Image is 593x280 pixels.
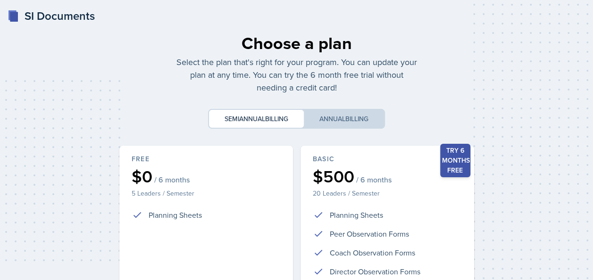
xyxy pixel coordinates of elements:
[440,144,470,177] div: Try 6 months free
[313,189,462,198] p: 20 Leaders / Semester
[356,175,392,184] span: / 6 months
[330,266,420,277] p: Director Observation Forms
[132,154,281,164] div: Free
[313,154,462,164] div: Basic
[132,189,281,198] p: 5 Leaders / Semester
[154,175,190,184] span: / 6 months
[313,168,462,185] div: $500
[176,56,418,94] p: Select the plan that's right for your program. You can update your plan at any time. You can try ...
[330,247,415,258] p: Coach Observation Forms
[132,168,281,185] div: $0
[330,209,383,221] p: Planning Sheets
[8,8,95,25] a: SI Documents
[149,209,202,221] p: Planning Sheets
[330,228,409,239] p: Peer Observation Forms
[304,110,384,128] button: Annualbilling
[209,110,304,128] button: Semiannualbilling
[176,30,418,56] div: Choose a plan
[345,114,368,124] span: billing
[265,114,288,124] span: billing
